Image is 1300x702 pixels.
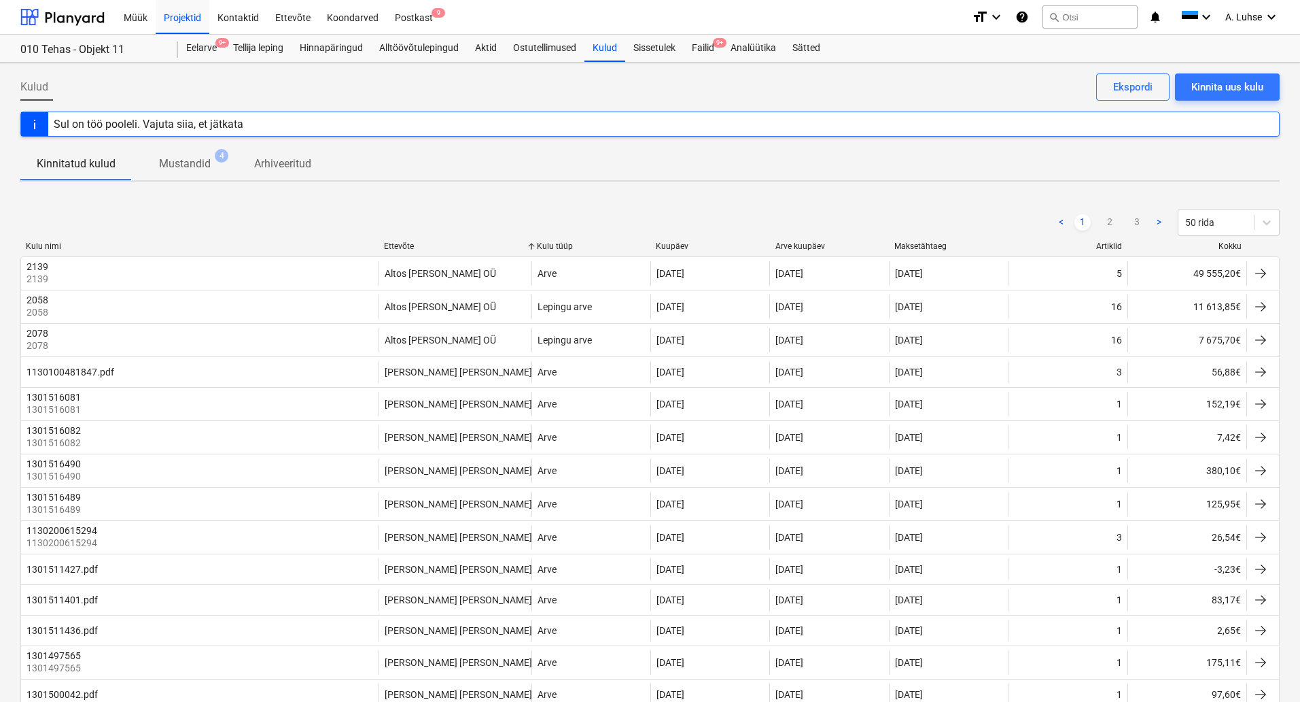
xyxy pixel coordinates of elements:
div: Arve [538,432,557,443]
div: [DATE] [656,564,684,575]
div: 1301516490 [27,458,81,469]
div: [DATE] [656,499,684,509]
span: search [1049,12,1059,22]
div: Altos [PERSON_NAME] OÜ [385,268,496,279]
div: [PERSON_NAME] [PERSON_NAME] OÜ [385,499,547,509]
a: Alltöövõtulepingud [371,35,467,62]
div: [DATE] [895,367,923,378]
p: Mustandid [159,156,211,172]
div: [DATE] [775,301,803,312]
a: Hinnapäringud [292,35,371,62]
div: 2139 [27,261,48,272]
a: Sätted [784,35,828,62]
div: 1 [1117,399,1122,409]
div: [DATE] [656,465,684,476]
div: [DATE] [895,301,923,312]
div: 380,10€ [1127,458,1246,483]
a: Kulud [584,35,625,62]
div: 1 [1117,465,1122,476]
div: [DATE] [895,595,923,605]
div: 125,95€ [1127,492,1246,516]
div: 5 [1117,268,1122,279]
div: [DATE] [775,689,803,700]
div: [DATE] [775,335,803,346]
div: 2,65€ [1127,620,1246,641]
div: 2078 [27,328,48,339]
span: 9+ [713,38,726,48]
div: Altos [PERSON_NAME] OÜ [385,301,496,312]
button: Ekspordi [1096,73,1170,101]
div: Arve [538,595,557,605]
div: 1 [1117,657,1122,668]
div: Lepingu arve [538,301,592,312]
span: 4 [215,149,228,163]
a: Page 2 [1102,214,1118,231]
div: Lepingu arve [538,335,592,346]
div: [DATE] [656,432,684,443]
div: 26,54€ [1127,525,1246,550]
a: Analüütika [722,35,784,62]
div: [DATE] [656,595,684,605]
p: 1130200615294 [27,536,100,550]
div: 1 [1117,625,1122,636]
div: 3 [1117,367,1122,378]
p: 2058 [27,305,51,319]
p: 1301516082 [27,436,84,450]
div: [DATE] [656,301,684,312]
div: Kinnita uus kulu [1191,78,1263,96]
div: 1301516489 [27,492,81,503]
div: [DATE] [656,657,684,668]
div: [PERSON_NAME] [PERSON_NAME] OÜ [385,625,547,636]
div: [DATE] [775,399,803,409]
div: Arve [538,499,557,509]
a: Page 3 [1129,214,1145,231]
p: 2139 [27,272,51,286]
div: [DATE] [656,367,684,378]
div: Ekspordi [1113,78,1153,96]
a: Next page [1150,214,1167,231]
div: Altos [PERSON_NAME] OÜ [385,335,496,346]
div: [DATE] [895,335,923,346]
div: [DATE] [895,499,923,509]
div: [DATE] [895,268,923,279]
div: 1301511427.pdf [27,564,98,575]
i: format_size [972,9,988,25]
a: Tellija leping [225,35,292,62]
a: Ostutellimused [505,35,584,62]
span: 9 [432,8,445,18]
span: A. Luhse [1225,12,1262,22]
div: [DATE] [895,432,923,443]
div: Artiklid [1014,241,1123,251]
button: Kinnita uus kulu [1175,73,1280,101]
div: Failid [684,35,722,62]
div: [PERSON_NAME] [PERSON_NAME] OÜ [385,432,547,443]
span: 9+ [215,38,229,48]
div: Eelarve [178,35,225,62]
div: [DATE] [775,625,803,636]
div: Sissetulek [625,35,684,62]
div: Arve [538,465,557,476]
div: [DATE] [895,625,923,636]
div: -3,23€ [1127,558,1246,580]
div: 1301497565 [27,650,81,661]
div: [DATE] [775,465,803,476]
div: Arve [538,532,557,543]
i: keyboard_arrow_down [988,9,1004,25]
div: [DATE] [775,367,803,378]
div: 1301516081 [27,392,81,403]
p: 2078 [27,339,51,352]
p: Kinnitatud kulud [37,156,116,172]
div: Arve [538,689,557,700]
div: 010 Tehas - Objekt 11 [20,43,162,57]
div: Kuupäev [656,241,765,251]
div: [PERSON_NAME] [PERSON_NAME] OÜ [385,595,547,605]
div: Aktid [467,35,505,62]
div: [DATE] [895,657,923,668]
div: 175,11€ [1127,650,1246,675]
i: notifications [1148,9,1162,25]
div: 56,88€ [1127,361,1246,383]
div: Kulu nimi [26,241,373,251]
div: [DATE] [775,657,803,668]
